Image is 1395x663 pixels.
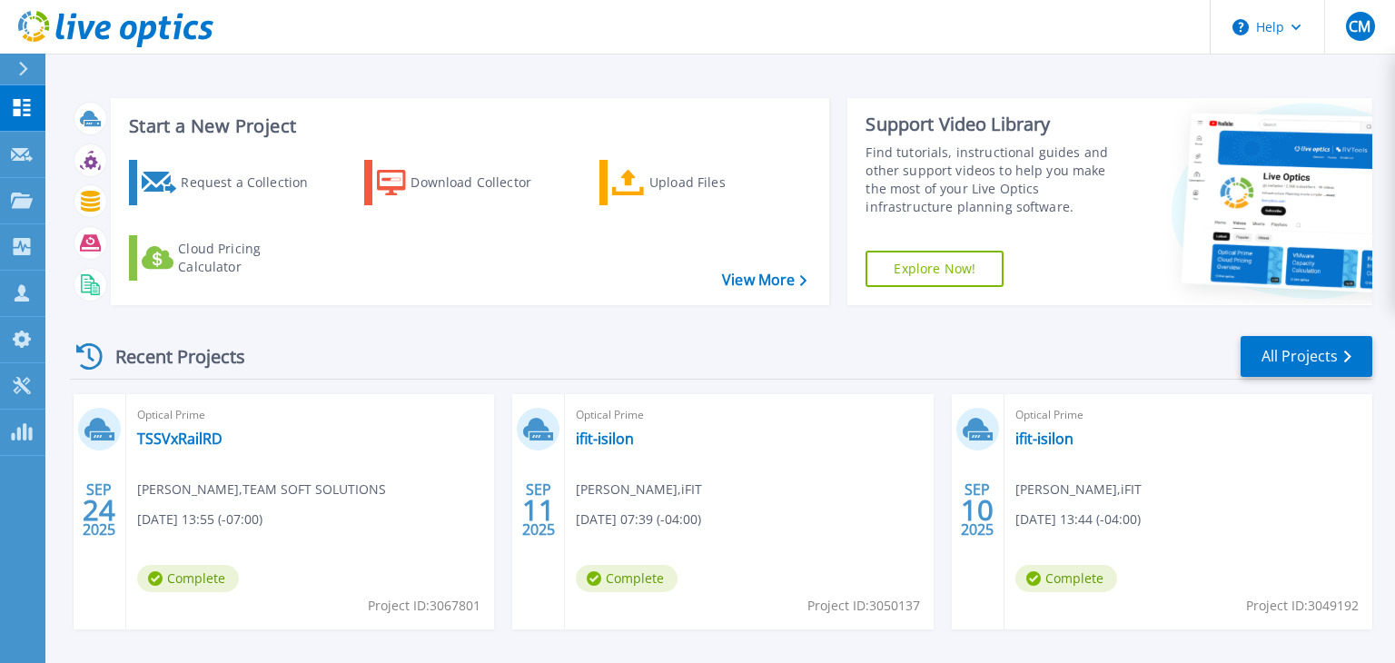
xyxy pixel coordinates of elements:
span: [DATE] 07:39 (-04:00) [576,510,701,529]
a: Explore Now! [866,251,1004,287]
span: [DATE] 13:55 (-07:00) [137,510,262,529]
span: [PERSON_NAME] , iFIT [576,480,702,500]
div: Upload Files [649,164,795,201]
span: Project ID: 3050137 [807,596,920,616]
a: ifit-isilon [1015,430,1073,448]
span: [PERSON_NAME] , TEAM SOFT SOLUTIONS [137,480,386,500]
a: Cloud Pricing Calculator [129,235,331,281]
span: Project ID: 3049192 [1246,596,1359,616]
a: ifit-isilon [576,430,634,448]
a: View More [722,272,806,289]
div: Recent Projects [70,334,270,379]
a: Download Collector [364,160,567,205]
span: 24 [83,502,115,518]
span: Optical Prime [576,405,922,425]
a: All Projects [1241,336,1372,377]
div: Support Video Library [866,113,1129,136]
h3: Start a New Project [129,116,806,136]
span: 11 [522,502,555,518]
span: Complete [1015,565,1117,592]
a: Upload Files [599,160,802,205]
div: Find tutorials, instructional guides and other support videos to help you make the most of your L... [866,143,1129,216]
div: SEP 2025 [960,477,994,543]
span: 10 [961,502,994,518]
div: SEP 2025 [521,477,556,543]
span: Optical Prime [137,405,483,425]
div: Cloud Pricing Calculator [178,240,323,276]
div: Request a Collection [181,164,326,201]
div: Download Collector [411,164,556,201]
span: CM [1349,19,1370,34]
span: [DATE] 13:44 (-04:00) [1015,510,1141,529]
div: SEP 2025 [82,477,116,543]
span: Project ID: 3067801 [368,596,480,616]
span: Complete [137,565,239,592]
a: TSSVxRailRD [137,430,223,448]
span: Complete [576,565,678,592]
a: Request a Collection [129,160,331,205]
span: [PERSON_NAME] , iFIT [1015,480,1142,500]
span: Optical Prime [1015,405,1361,425]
